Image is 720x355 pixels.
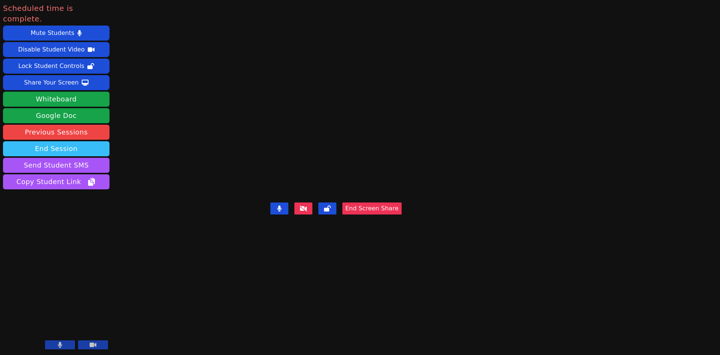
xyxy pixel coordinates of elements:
[3,141,109,156] button: End Session
[3,174,109,189] button: Copy Student Link
[3,125,109,140] a: Previous Sessions
[18,60,84,72] div: Lock Student Controls
[3,108,109,123] a: Google Doc
[3,75,109,90] button: Share Your Screen
[3,26,109,41] button: Mute Students
[24,77,79,89] div: Share Your Screen
[3,59,109,74] button: Lock Student Controls
[3,92,109,107] button: Whiteboard
[3,42,109,57] button: Disable Student Video
[342,202,402,215] button: End Screen Share
[16,177,96,187] span: Copy Student Link
[18,44,84,56] div: Disable Student Video
[31,27,74,39] div: Mute Students
[3,3,109,24] span: Scheduled time is complete.
[3,158,109,173] button: Send Student SMS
